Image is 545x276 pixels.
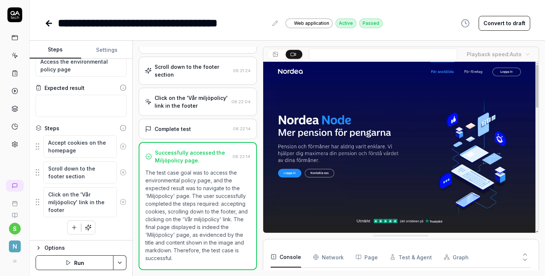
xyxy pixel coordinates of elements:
[6,180,24,192] a: New conversation
[117,139,129,154] button: Remove step
[3,195,26,206] a: Book a call with us
[36,161,126,184] div: Suggestions
[9,240,21,252] span: N
[36,255,113,270] button: Run
[117,165,129,180] button: Remove step
[36,243,126,252] button: Options
[233,68,251,73] time: 08:21:24
[36,187,126,218] div: Suggestions
[36,135,126,158] div: Suggestions
[44,124,59,132] div: Steps
[294,20,329,27] span: Web application
[336,18,356,28] div: Active
[271,247,301,267] button: Console
[9,223,21,235] button: s
[30,41,81,59] button: Steps
[3,235,26,254] button: N
[233,126,251,131] time: 08:22:14
[356,247,378,267] button: Page
[3,206,26,218] a: Documentation
[155,94,228,110] div: Click on the 'Vår miljöpolicy' link in the footer
[44,243,126,252] div: Options
[232,154,250,159] time: 08:22:14
[155,125,191,133] div: Complete test
[81,41,133,59] button: Settings
[479,16,530,31] button: Convert to draft
[444,247,469,267] button: Graph
[313,247,344,267] button: Network
[390,247,432,267] button: Test & Agent
[155,149,229,164] div: Successfully accessed the Miljöpolicy page.
[44,84,85,92] div: Expected result
[155,63,230,78] div: Scroll down to the footer section
[145,169,250,262] p: The test case goal was to access the environmental policy page, and the expected result was to na...
[117,195,129,209] button: Remove step
[285,18,333,28] a: Web application
[359,18,383,28] div: Passed
[467,50,522,58] div: Playback speed:
[231,99,251,104] time: 08:22:04
[456,16,474,31] button: View version history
